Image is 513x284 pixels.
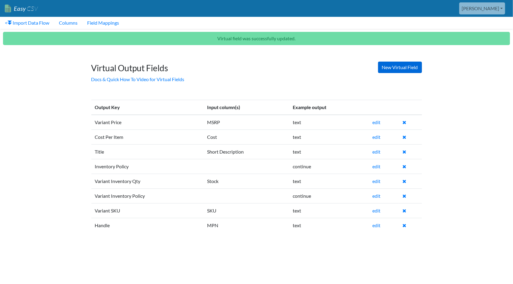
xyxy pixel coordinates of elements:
[82,17,124,29] a: Field Mappings
[91,203,203,218] td: Variant SKU
[289,159,369,174] td: continue
[373,193,381,199] a: edit
[91,144,203,159] td: Title
[289,130,369,144] td: text
[203,218,289,233] td: MPN
[378,62,422,73] a: New Virtual Field
[91,115,203,130] td: Variant Price
[373,178,381,184] a: edit
[91,100,203,115] th: Output Key
[3,32,510,45] p: Virtual field was successfully updated.
[373,119,381,125] a: edit
[459,2,505,14] a: [PERSON_NAME]
[289,174,369,188] td: text
[289,100,369,115] th: Example output
[373,134,381,140] a: edit
[54,17,82,29] a: Columns
[91,159,203,174] td: Inventory Policy
[203,115,289,130] td: MSRP
[203,100,289,115] th: Input column(s)
[91,57,422,73] h1: Virtual Output Fields
[373,149,381,154] a: edit
[483,254,506,277] iframe: Drift Widget Chat Controller
[373,222,381,228] a: edit
[289,203,369,218] td: text
[373,163,381,169] a: edit
[289,144,369,159] td: text
[26,5,38,12] span: CSV
[91,174,203,188] td: Variant Inventory Qty
[289,188,369,203] td: continue
[203,130,289,144] td: Cost
[91,130,203,144] td: Cost Per Item
[203,203,289,218] td: SKU
[5,2,38,15] a: EasyCSV
[91,76,185,82] a: Docs & Quick How To Video for Virtual Fields
[289,115,369,130] td: text
[91,188,203,203] td: Variant Inventory Policy
[373,208,381,213] a: edit
[203,144,289,159] td: Short Description
[289,218,369,233] td: text
[91,218,203,233] td: Handle
[203,174,289,188] td: Stock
